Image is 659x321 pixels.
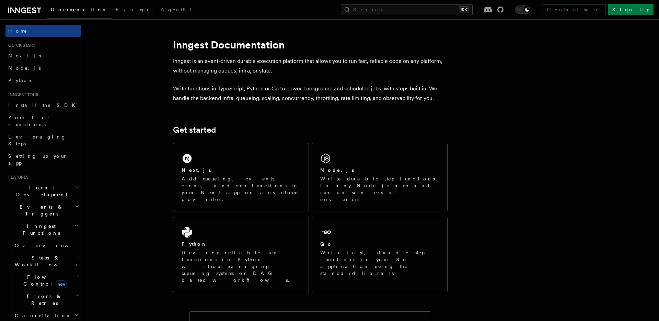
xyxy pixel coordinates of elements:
[47,2,112,19] a: Documentation
[5,181,81,201] button: Local Development
[312,217,448,292] a: GoWrite fast, durable step functions in your Go application using the standard library.
[5,111,81,131] a: Your first Functions
[182,175,300,203] p: Add queueing, events, crons, and step functions to your Next app on any cloud provider.
[173,84,448,103] p: Write functions in TypeScript, Python or Go to power background and scheduled jobs, with steps bu...
[608,4,654,15] a: Sign Up
[5,49,81,62] a: Next.js
[173,217,309,292] a: PythonDevelop reliable step functions in Python without managing queueing systems or DAG based wo...
[5,175,28,180] span: Features
[8,134,66,146] span: Leveraging Steps
[5,201,81,220] button: Events & Triggers
[173,125,216,135] a: Get started
[320,241,333,247] h2: Go
[5,74,81,87] a: Python
[12,290,81,309] button: Errors & Retries
[5,131,81,150] a: Leveraging Steps
[161,7,197,12] span: AgentKit
[112,2,157,19] a: Examples
[182,167,211,174] h2: Next.js
[51,7,107,12] span: Documentation
[173,56,448,76] p: Inngest is an event-driven durable execution platform that allows you to run fast, reliable code ...
[12,252,81,271] button: Steps & Workflows
[5,223,74,236] span: Inngest Functions
[182,241,207,247] h2: Python
[5,99,81,111] a: Install the SDK
[8,153,67,166] span: Setting up your app
[182,249,300,284] p: Develop reliable step functions in Python without managing queueing systems or DAG based workflows.
[5,203,75,217] span: Events & Triggers
[312,143,448,211] a: Node.jsWrite durable step functions in any Node.js app and run on servers or serverless.
[8,78,33,83] span: Python
[12,293,74,307] span: Errors & Retries
[5,220,81,239] button: Inngest Functions
[8,27,27,34] span: Home
[12,312,71,319] span: Cancellation
[5,62,81,74] a: Node.js
[56,280,67,288] span: new
[5,150,81,169] a: Setting up your app
[173,38,448,51] h1: Inngest Documentation
[543,4,605,15] a: Contact sales
[5,43,35,48] span: Quick start
[515,5,531,14] button: Toggle dark mode
[116,7,152,12] span: Examples
[8,115,49,127] span: Your first Functions
[5,92,38,98] span: Inngest tour
[8,53,41,58] span: Next.js
[320,167,354,174] h2: Node.js
[5,25,81,37] a: Home
[341,4,473,15] button: Search...⌘K
[12,254,77,268] span: Steps & Workflows
[8,102,79,108] span: Install the SDK
[12,271,81,290] button: Flow Controlnew
[8,65,41,71] span: Node.js
[459,6,469,13] kbd: ⌘K
[15,243,85,248] span: Overview
[320,175,439,203] p: Write durable step functions in any Node.js app and run on servers or serverless.
[157,2,201,19] a: AgentKit
[320,249,439,277] p: Write fast, durable step functions in your Go application using the standard library.
[12,239,81,252] a: Overview
[5,184,75,198] span: Local Development
[173,143,309,211] a: Next.jsAdd queueing, events, crons, and step functions to your Next app on any cloud provider.
[12,274,76,287] span: Flow Control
